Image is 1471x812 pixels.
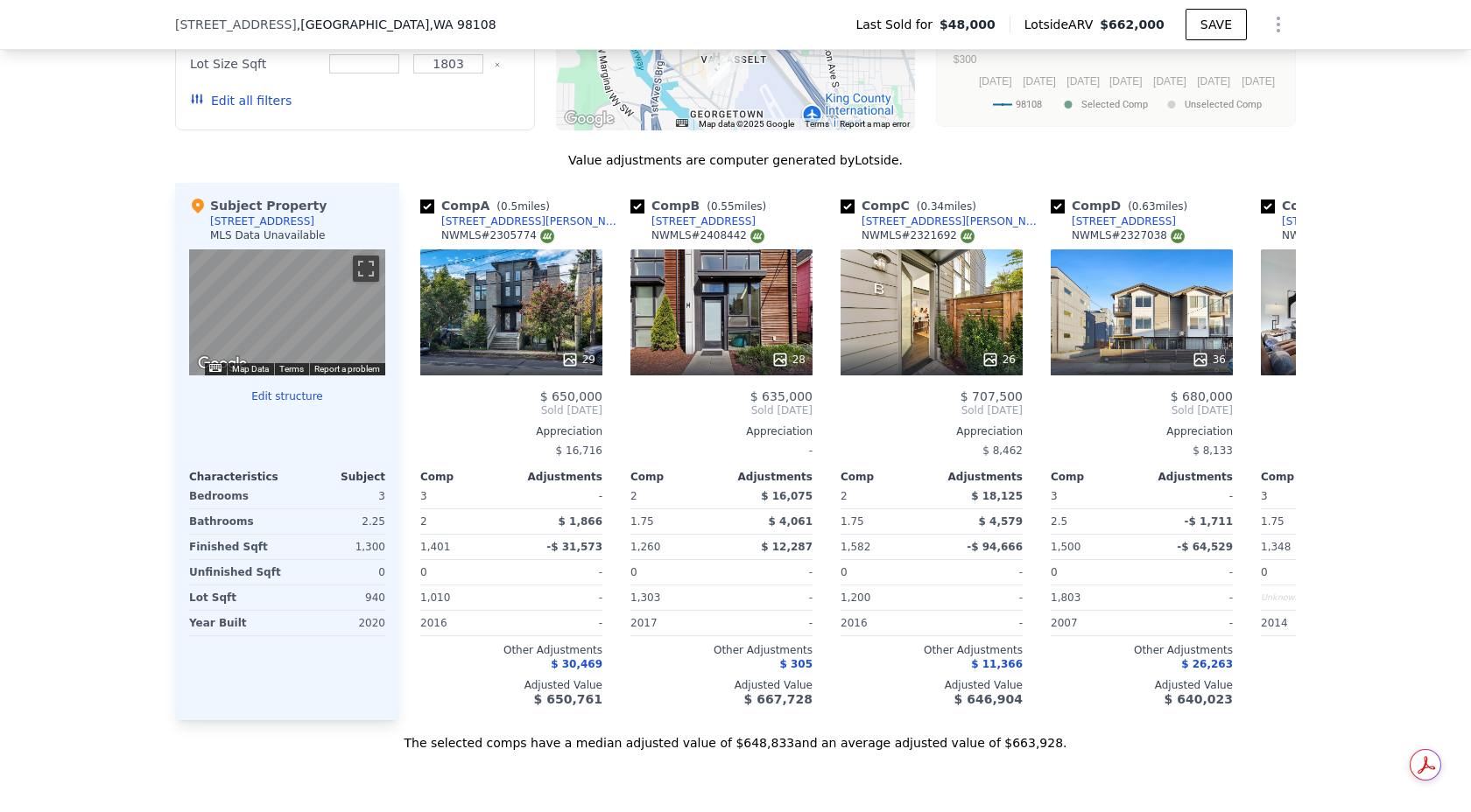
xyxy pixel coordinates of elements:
[1051,566,1058,578] span: 0
[841,214,1044,228] a: [STREET_ADDRESS][PERSON_NAME]
[711,200,735,213] span: 0.55
[699,119,794,129] span: Map data ©2025 Google
[189,197,327,214] div: Subject Property
[1051,591,1080,604] span: 1,803
[841,678,1023,692] div: Adjusted Value
[189,470,287,484] div: Characteristics
[1261,7,1296,42] button: Show Options
[1081,99,1148,110] text: Selected Comp
[707,48,726,78] div: 6618 Corson Ave S # A
[1051,678,1233,692] div: Adjusted Value
[420,678,602,692] div: Adjusted Value
[1261,566,1268,578] span: 0
[291,509,385,534] div: 2.25
[291,611,385,635] div: 2020
[841,611,928,635] div: 2016
[1185,515,1233,528] span: -$ 1,711
[194,353,251,375] img: Google
[353,255,379,282] button: Toggle fullscreen view
[1100,17,1165,31] span: $662,000
[420,424,602,438] div: Appreciation
[1051,403,1233,417] span: Sold [DATE]
[750,229,764,243] img: NWMLS Logo
[534,692,602,706] span: $ 650,761
[561,351,595,368] div: 29
[971,490,1023,502] span: $ 18,125
[1242,75,1275,87] text: [DATE]
[855,16,940,33] span: Last Sold for
[1261,214,1386,228] a: [STREET_ADDRESS]
[630,591,660,604] span: 1,303
[189,560,284,584] div: Unfinished Sqft
[700,200,773,213] span: ( miles)
[420,403,602,417] span: Sold [DATE]
[546,541,602,553] span: -$ 31,573
[175,16,297,33] span: [STREET_ADDRESS]
[540,229,554,243] img: NWMLS Logo
[189,484,284,508] div: Bedrooms
[761,541,813,553] span: $ 12,287
[1261,470,1352,484] div: Comp
[1109,75,1143,87] text: [DATE]
[420,490,427,502] span: 3
[489,200,556,213] span: ( miles)
[297,16,496,33] span: , [GEOGRAPHIC_DATA]
[1185,99,1262,110] text: Unselected Comp
[291,585,385,610] div: 940
[1121,200,1194,213] span: ( miles)
[961,389,1023,403] span: $ 707,500
[862,214,1044,228] div: [STREET_ADDRESS][PERSON_NAME]
[494,61,501,68] button: Clear
[210,214,314,228] div: [STREET_ADDRESS]
[1145,484,1233,508] div: -
[1261,541,1291,553] span: 1,348
[279,364,304,374] a: Terms (opens in new tab)
[209,364,222,372] button: Keyboard shortcuts
[971,658,1023,670] span: $ 11,366
[194,353,251,375] a: Open this area in Google Maps (opens a new window)
[540,389,602,403] span: $ 650,000
[979,515,1023,528] span: $ 4,579
[769,515,813,528] span: $ 4,061
[420,470,511,484] div: Comp
[1016,99,1042,110] text: 98108
[761,490,813,502] span: $ 16,075
[560,108,618,130] img: Google
[630,470,721,484] div: Comp
[420,509,508,534] div: 2
[189,535,284,559] div: Finished Sqft
[560,108,618,130] a: Open this area in Google Maps (opens a new window)
[515,611,602,635] div: -
[841,591,870,604] span: 1,200
[515,585,602,610] div: -
[982,351,1016,368] div: 26
[1023,75,1056,87] text: [DATE]
[1142,470,1233,484] div: Adjustments
[961,229,975,243] img: NWMLS Logo
[630,197,773,214] div: Comp B
[630,509,718,534] div: 1.75
[910,200,983,213] span: ( miles)
[1051,197,1194,214] div: Comp D
[1066,75,1100,87] text: [DATE]
[190,92,292,109] button: Edit all filters
[725,560,813,584] div: -
[630,643,813,657] div: Other Adjustments
[967,541,1023,553] span: -$ 94,666
[189,585,284,610] div: Lot Sqft
[1261,403,1443,417] span: Sold [DATE]
[420,541,450,553] span: 1,401
[1192,351,1226,368] div: 36
[630,611,718,635] div: 2017
[189,249,385,375] div: Map
[725,611,813,635] div: -
[1177,541,1233,553] span: -$ 64,529
[841,197,983,214] div: Comp C
[630,566,637,578] span: 0
[651,228,764,243] div: NWMLS # 2408442
[189,249,385,375] div: Street View
[420,591,450,604] span: 1,010
[1171,229,1185,243] img: NWMLS Logo
[630,403,813,417] span: Sold [DATE]
[707,59,727,88] div: 6701 Carleton Ave S Unit D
